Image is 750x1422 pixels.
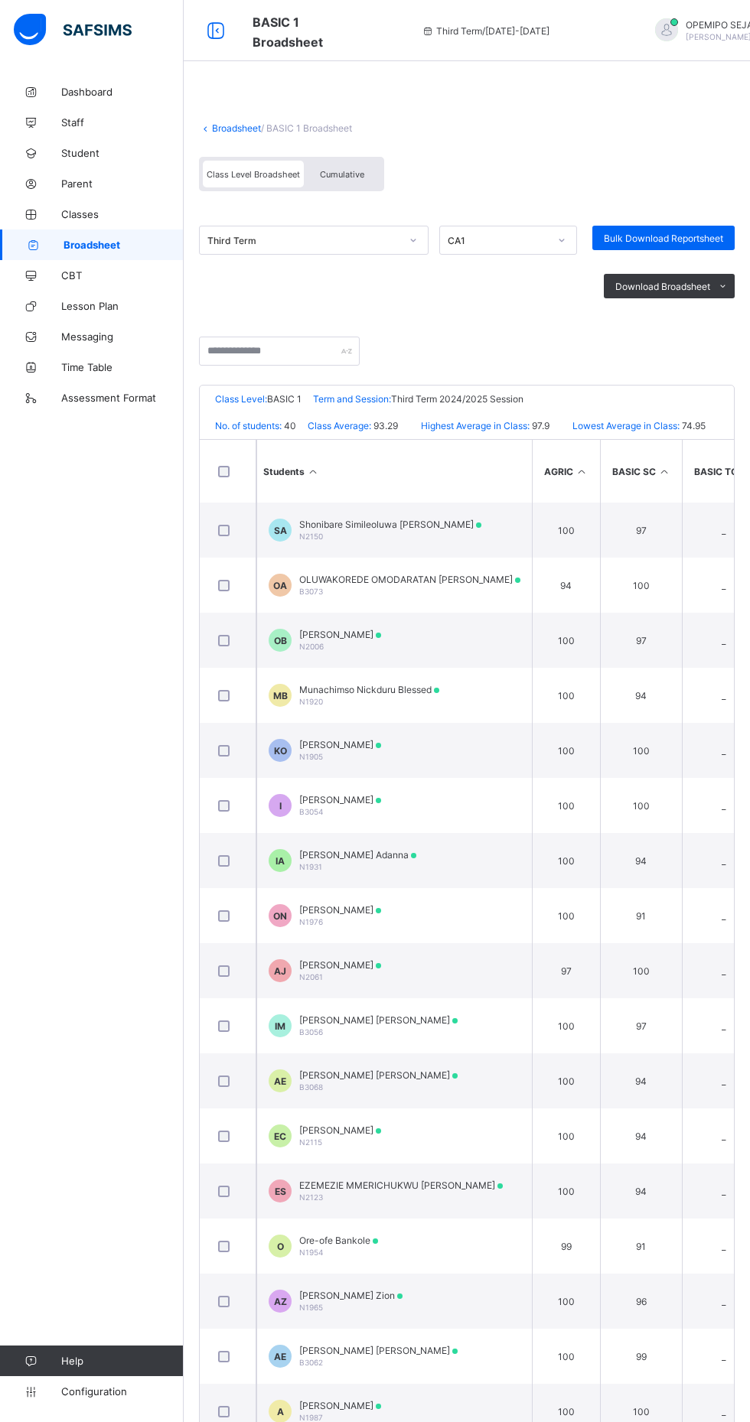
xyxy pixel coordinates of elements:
span: N1987 [299,1413,323,1422]
span: N1965 [299,1303,323,1312]
span: N2150 [299,532,323,541]
span: Class Average: [308,420,371,431]
span: Class Level: [215,393,267,405]
td: 100 [600,558,683,613]
td: 97 [600,998,683,1053]
td: 94 [600,668,683,723]
span: B3068 [299,1082,323,1092]
div: CA1 [448,235,549,246]
span: [PERSON_NAME] [299,794,381,805]
span: Parent [61,177,184,190]
span: Broadsheet [64,239,184,251]
span: N2123 [299,1193,323,1202]
td: 100 [532,613,600,668]
span: Ore-ofe Bankole [299,1235,378,1246]
span: N1954 [299,1248,323,1257]
td: 99 [532,1219,600,1274]
span: [PERSON_NAME] Zion [299,1290,403,1301]
span: Student [61,147,184,159]
span: Cumulative [320,169,364,180]
span: Lesson Plan [61,300,184,312]
span: [PERSON_NAME] [299,1124,381,1136]
span: Time Table [61,361,184,373]
span: N2061 [299,972,323,981]
i: Sort in Ascending Order [576,466,589,477]
span: N2006 [299,642,324,651]
span: Assessment Format [61,392,184,404]
span: Help [61,1355,183,1367]
span: N1920 [299,697,323,706]
span: Third Term 2024/2025 Session [391,393,523,405]
span: [PERSON_NAME] [299,904,381,916]
span: N1931 [299,862,322,871]
td: 100 [532,503,600,558]
span: O [277,1241,284,1252]
td: 97 [600,613,683,668]
span: OLUWAKOREDE OMODARATAN [PERSON_NAME] [299,574,520,585]
span: EC [274,1131,286,1142]
td: 94 [600,833,683,888]
span: N1976 [299,917,323,926]
span: Dashboard [61,86,184,98]
span: B3056 [299,1027,323,1036]
span: Lowest Average in Class: [572,420,680,431]
span: [PERSON_NAME] [PERSON_NAME] [299,1014,458,1026]
td: 100 [532,723,600,778]
span: Munachimso Nickduru Blessed [299,684,439,695]
span: 97.9 [530,420,549,431]
td: 100 [532,1108,600,1163]
span: [PERSON_NAME] [299,959,381,971]
span: Staff [61,116,184,129]
span: Shonibare Simileoluwa [PERSON_NAME] [299,519,481,530]
span: IM [275,1020,285,1032]
span: AE [274,1351,286,1362]
td: 100 [532,1329,600,1384]
td: 100 [600,723,683,778]
span: IA [276,855,285,867]
span: ES [275,1186,286,1197]
span: AE [274,1075,286,1087]
td: 100 [600,778,683,833]
span: B3073 [299,587,323,596]
span: B3062 [299,1358,323,1367]
span: CBT [61,269,184,281]
span: Class Level Broadsheet [207,169,300,180]
span: Classes [61,208,184,220]
td: 99 [600,1329,683,1384]
td: 97 [600,503,683,558]
span: [PERSON_NAME] [PERSON_NAME] [299,1069,458,1081]
span: B3054 [299,807,323,816]
td: 91 [600,888,683,943]
td: 100 [532,1274,600,1329]
span: AZ [274,1296,287,1307]
th: AGRIC [532,440,600,503]
span: Configuration [61,1385,183,1398]
span: OB [274,635,287,646]
span: [PERSON_NAME] [299,629,381,640]
span: Messaging [61,330,184,343]
span: [PERSON_NAME] [PERSON_NAME] [299,1345,458,1356]
span: [PERSON_NAME] [299,739,381,750]
span: Class Arm Broadsheet [253,15,323,50]
span: [PERSON_NAME] Adanna [299,849,416,861]
span: BASIC 1 [267,393,302,405]
th: BASIC SC [600,440,683,503]
span: MB [273,690,288,701]
span: No. of students: [215,420,282,431]
span: OA [273,580,287,591]
span: ON [273,910,287,922]
span: 93.29 [371,420,398,431]
span: Bulk Download Reportsheet [604,233,723,244]
span: 74.95 [680,420,706,431]
span: KO [274,745,287,757]
td: 100 [532,1163,600,1219]
span: 40 [282,420,296,431]
td: 100 [532,998,600,1053]
span: SA [274,525,287,536]
img: safsims [14,14,132,46]
td: 100 [532,833,600,888]
span: Download Broadsheet [615,281,710,292]
i: Sort in Ascending Order [658,466,671,477]
span: I [279,800,282,812]
th: Students [256,440,532,503]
